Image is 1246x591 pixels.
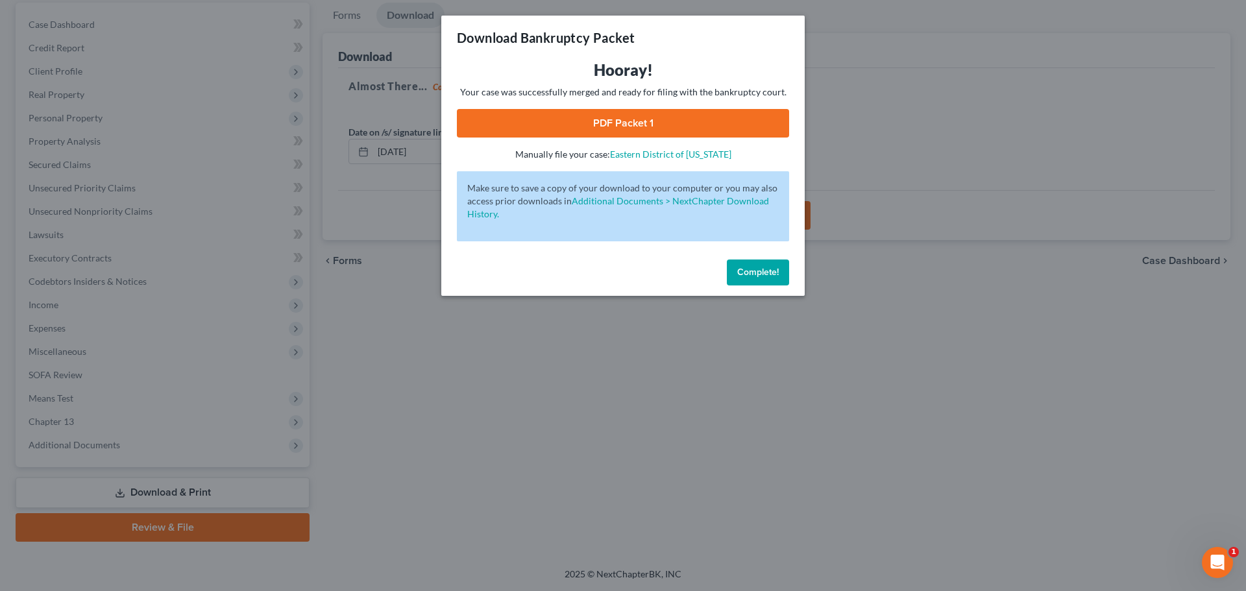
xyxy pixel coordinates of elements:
a: PDF Packet 1 [457,109,789,138]
p: Make sure to save a copy of your download to your computer or you may also access prior downloads in [467,182,779,221]
h3: Hooray! [457,60,789,80]
a: Eastern District of [US_STATE] [610,149,731,160]
h3: Download Bankruptcy Packet [457,29,635,47]
iframe: Intercom live chat [1202,547,1233,578]
p: Manually file your case: [457,148,789,161]
span: 1 [1228,547,1239,557]
a: Additional Documents > NextChapter Download History. [467,195,769,219]
span: Complete! [737,267,779,278]
button: Complete! [727,259,789,285]
p: Your case was successfully merged and ready for filing with the bankruptcy court. [457,86,789,99]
